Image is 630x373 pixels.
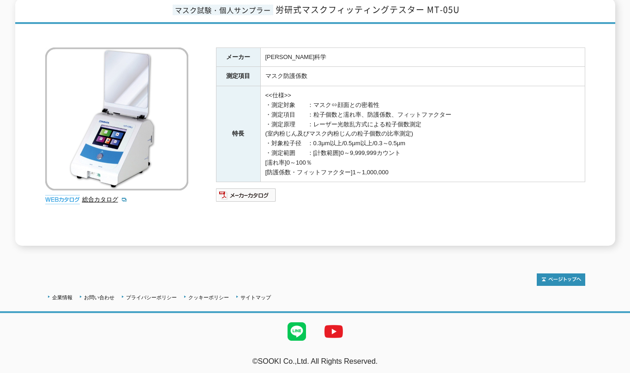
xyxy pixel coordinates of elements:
[260,67,585,86] td: マスク防護係数
[188,295,229,300] a: クッキーポリシー
[216,188,276,202] img: メーカーカタログ
[240,295,271,300] a: サイトマップ
[126,295,177,300] a: プライバシーポリシー
[216,67,260,86] th: 測定項目
[82,196,127,203] a: 総合カタログ
[260,86,585,182] td: <<仕様>> ・測定対象 ：マスク⇔顔面との密着性 ・測定項目 ：粒子個数と濡れ率、防護係数、フィットファクター ・測定原理 ：レーザー光散乱方式による粒子個数測定 (室内粉じん及びマスク内粉じ...
[260,47,585,67] td: [PERSON_NAME]科学
[45,195,80,204] img: webカタログ
[216,86,260,182] th: 特長
[216,194,276,201] a: メーカーカタログ
[45,47,188,190] img: 労研式マスクフィッティングテスター MT-05U
[537,273,585,286] img: トップページへ
[276,3,460,16] span: 労研式マスクフィッティングテスター MT-05U
[315,313,352,350] img: YouTube
[52,295,72,300] a: 企業情報
[84,295,114,300] a: お問い合わせ
[216,47,260,67] th: メーカー
[173,5,273,15] span: マスク試験・個人サンプラー
[278,313,315,350] img: LINE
